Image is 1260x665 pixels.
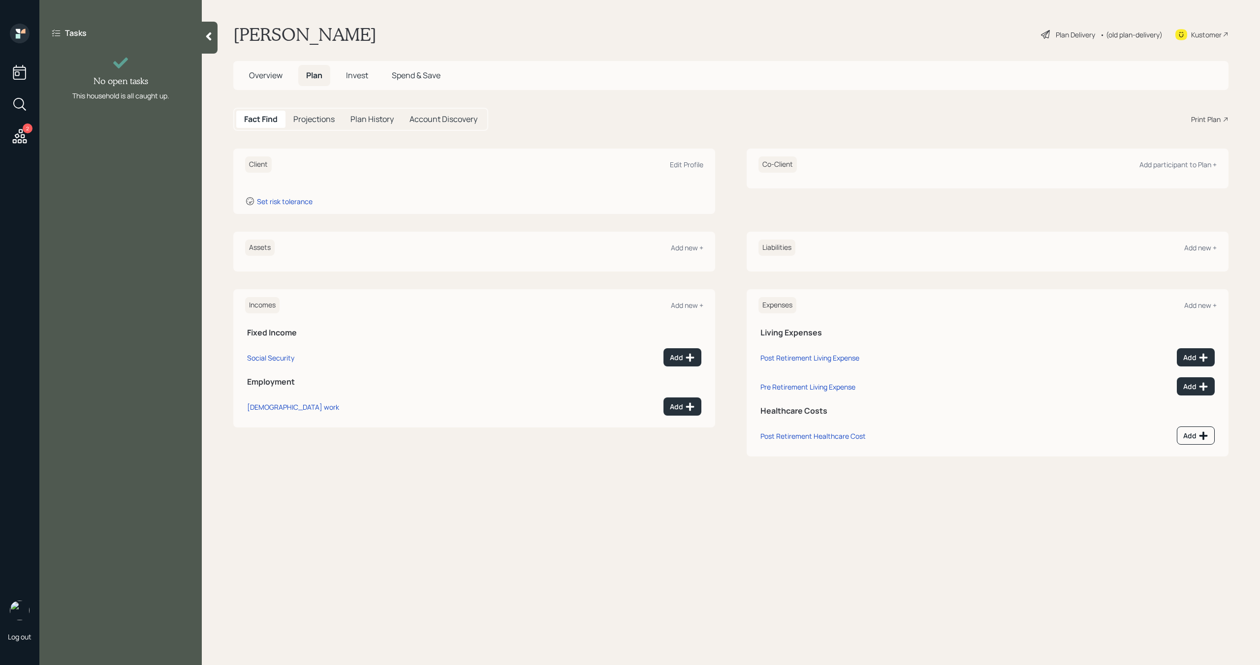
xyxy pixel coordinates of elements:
div: This household is all caught up. [72,91,169,101]
div: 2 [23,123,32,133]
h5: Fixed Income [247,328,701,337]
h6: Assets [245,240,275,256]
h5: Employment [247,377,701,387]
span: Overview [249,70,283,81]
div: Plan Delivery [1056,30,1095,40]
div: Add new + [1184,301,1217,310]
h5: Living Expenses [760,328,1215,337]
div: Add [1183,431,1208,441]
div: Add [1183,382,1208,392]
button: Add [1177,377,1215,395]
div: Add participant to Plan + [1139,160,1217,169]
div: Kustomer [1191,30,1222,40]
div: Edit Profile [670,160,703,169]
span: Invest [346,70,368,81]
h6: Liabilities [758,240,795,256]
div: Set risk tolerance [257,197,313,206]
h6: Co-Client [758,156,797,173]
button: Add [1177,426,1215,445]
button: Add [663,348,701,366]
h6: Client [245,156,272,173]
div: Post Retirement Living Expense [760,353,859,363]
div: Log out [8,632,31,641]
div: Add [1183,353,1208,363]
div: Social Security [247,353,294,363]
span: Plan [306,70,322,81]
h5: Plan History [350,115,394,124]
h5: Projections [293,115,335,124]
h4: No open tasks [94,76,148,87]
label: Tasks [65,28,87,38]
div: Add [670,402,695,412]
button: Add [1177,348,1215,366]
span: Spend & Save [392,70,441,81]
div: [DEMOGRAPHIC_DATA] work [247,402,339,412]
h5: Healthcare Costs [760,406,1215,416]
div: Add new + [671,301,703,310]
button: Add [663,397,701,416]
img: michael-russo-headshot.png [10,601,30,620]
h5: Fact Find [244,115,278,124]
div: Pre Retirement Living Expense [760,382,855,392]
div: Add new + [1184,243,1217,252]
div: Print Plan [1191,114,1221,124]
div: Add new + [671,243,703,252]
div: • (old plan-delivery) [1100,30,1163,40]
h5: Account Discovery [409,115,477,124]
h6: Expenses [758,297,796,313]
div: Add [670,353,695,363]
h1: [PERSON_NAME] [233,24,377,45]
div: Post Retirement Healthcare Cost [760,431,866,441]
h6: Incomes [245,297,280,313]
